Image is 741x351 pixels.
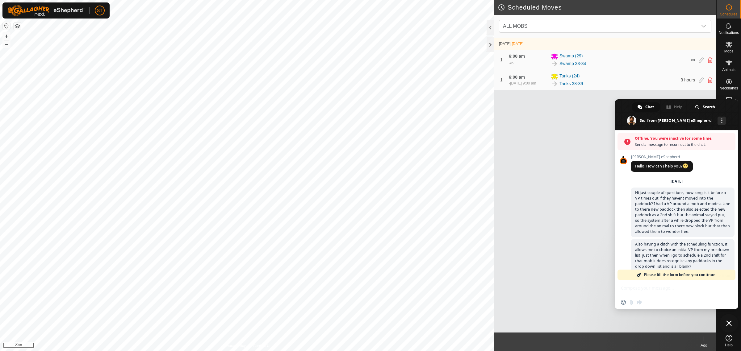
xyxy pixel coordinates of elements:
[635,135,732,142] span: Offline. You were inactive for some time.
[631,155,693,159] span: [PERSON_NAME] eShepherd
[503,23,527,29] span: ALL MOBS
[621,300,626,305] span: Insert an emoji
[717,332,741,349] a: Help
[500,20,697,32] span: ALL MOBS
[512,42,524,46] span: [DATE]
[692,343,716,348] div: Add
[635,142,732,148] span: Send a message to reconnect to the chat.
[689,102,721,112] a: Search
[691,57,695,63] span: ∞
[703,102,715,112] span: Search
[500,77,503,82] span: 1
[551,60,558,68] img: To
[559,73,580,80] span: Tanks (24)
[509,81,536,86] div: -
[635,190,730,234] span: Hi just couple of questions, how long is it before a VP times out if they havent moved into the p...
[499,42,511,46] span: [DATE]
[510,81,536,85] span: [DATE] 9:00 am
[14,23,21,30] button: Map Layers
[722,68,735,72] span: Animals
[500,57,503,62] span: 1
[632,102,660,112] a: Chat
[509,75,525,80] span: 6:00 am
[498,4,716,11] h2: Scheduled Moves
[97,7,103,14] span: ST
[223,343,246,349] a: Privacy Policy
[644,270,716,280] span: Please fill the form before you continue.
[3,22,10,30] button: Reset Map
[7,5,85,16] img: Gallagher Logo
[719,31,739,35] span: Notifications
[697,20,710,32] div: dropdown trigger
[559,53,583,60] span: Swamp (29)
[724,49,733,53] span: Mobs
[559,60,586,67] a: Swamp 33-34
[253,343,271,349] a: Contact Us
[559,81,583,87] a: Tanks 38-39
[720,314,738,332] a: Close chat
[635,163,689,169] span: Hello! How can I help you?
[510,60,513,66] span: ∞
[725,343,733,347] span: Help
[511,42,524,46] span: -
[551,80,558,88] img: To
[671,180,683,183] div: [DATE]
[3,32,10,40] button: +
[509,54,525,59] span: 6:00 am
[3,40,10,48] button: –
[509,60,513,67] div: -
[645,102,654,112] span: Chat
[681,77,695,82] span: 3 hours
[720,12,737,16] span: Schedules
[635,242,729,269] span: Also having a clitch with the scheduling function, it allows me to choice an initial VP from my p...
[719,86,738,90] span: Neckbands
